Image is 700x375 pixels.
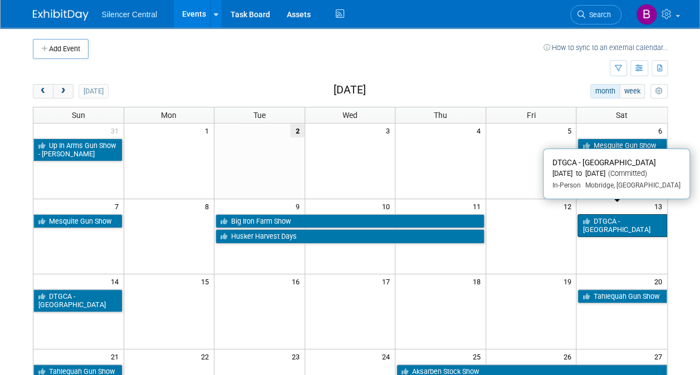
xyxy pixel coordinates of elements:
a: Husker Harvest Days [216,229,484,244]
span: 17 [381,274,395,288]
a: Tahlequah Gun Show [577,289,667,304]
span: 22 [200,349,214,363]
span: 8 [204,199,214,213]
span: 5 [566,124,576,137]
span: 11 [472,199,486,213]
span: Sat [616,111,628,120]
span: 23 [291,349,305,363]
span: 18 [472,274,486,288]
span: 3 [385,124,395,137]
span: 16 [291,274,305,288]
span: DTGCA - [GEOGRAPHIC_DATA] [552,158,656,167]
span: Silencer Central [102,10,158,19]
a: Mesquite Gun Show [33,214,123,229]
span: 21 [110,349,124,363]
span: 20 [653,274,667,288]
span: 24 [381,349,395,363]
span: Mobridge, [GEOGRAPHIC_DATA] [581,181,681,189]
span: 2 [290,124,305,137]
span: 15 [200,274,214,288]
img: Billee Page [636,4,657,25]
button: myCustomButton [650,84,667,98]
div: [DATE] to [DATE] [552,169,681,179]
span: 4 [476,124,486,137]
img: ExhibitDay [33,9,89,21]
i: Personalize Calendar [655,88,663,95]
span: Tue [253,111,266,120]
span: 25 [472,349,486,363]
span: 12 [562,199,576,213]
h2: [DATE] [333,84,365,96]
a: Up In Arms Gun Show - [PERSON_NAME] [33,139,123,161]
span: 19 [562,274,576,288]
span: Thu [434,111,447,120]
button: week [619,84,645,98]
a: Big Iron Farm Show [216,214,484,229]
a: DTGCA - [GEOGRAPHIC_DATA] [577,214,667,237]
span: 26 [562,349,576,363]
span: 13 [653,199,667,213]
a: Mesquite Gun Show [577,139,667,153]
span: 14 [110,274,124,288]
a: DTGCA - [GEOGRAPHIC_DATA] [33,289,123,312]
span: 6 [657,124,667,137]
a: Search [570,5,621,24]
span: (Committed) [605,169,647,177]
span: Fri [527,111,536,120]
span: In-Person [552,181,581,189]
span: 7 [114,199,124,213]
button: next [53,84,74,98]
span: Sun [72,111,85,120]
span: 10 [381,199,395,213]
button: Add Event [33,39,89,59]
span: 1 [204,124,214,137]
button: month [590,84,620,98]
span: Mon [161,111,177,120]
a: How to sync to an external calendar... [544,43,668,52]
button: [DATE] [79,84,108,98]
span: 31 [110,124,124,137]
span: Search [585,11,611,19]
span: 27 [653,349,667,363]
span: 9 [295,199,305,213]
button: prev [33,84,53,98]
span: Wed [342,111,358,120]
